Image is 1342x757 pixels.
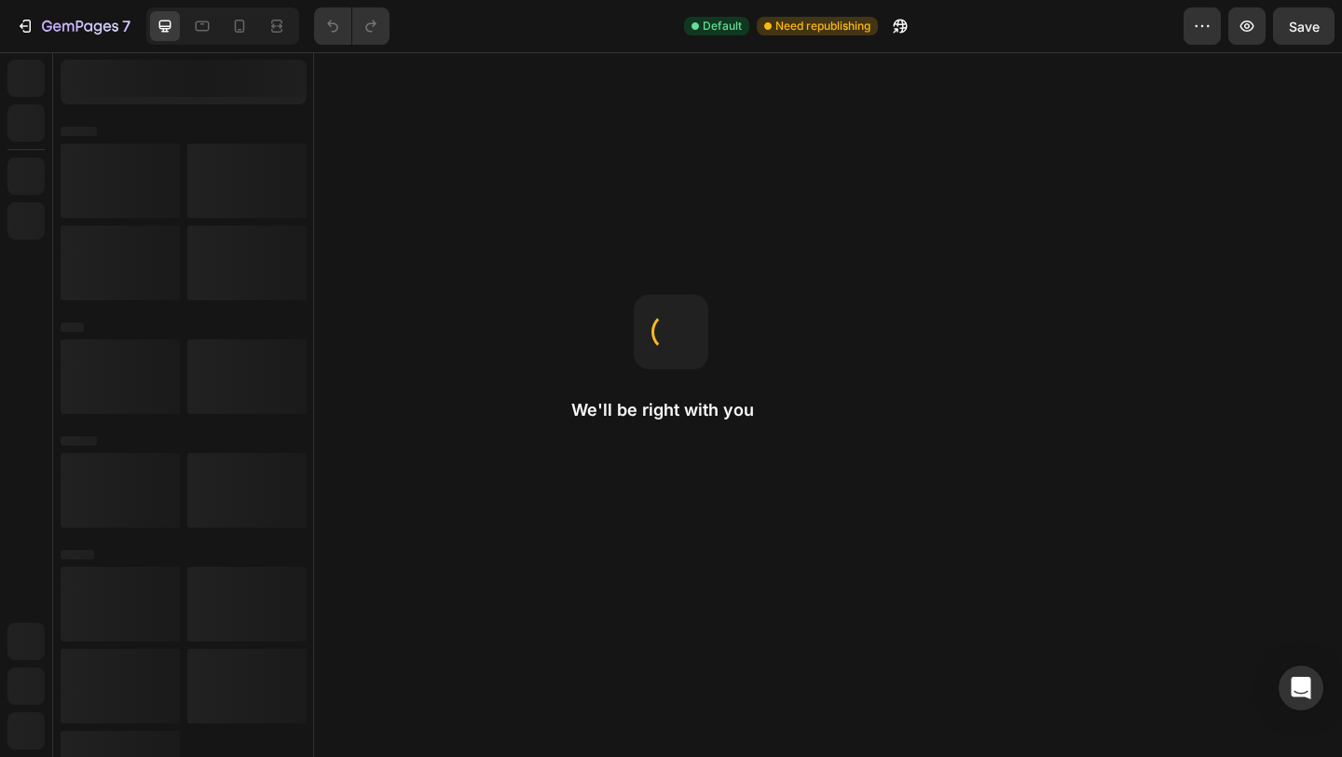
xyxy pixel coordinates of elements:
[1273,7,1335,45] button: Save
[1279,666,1323,710] div: Open Intercom Messenger
[775,18,870,34] span: Need republishing
[571,399,771,421] h2: We'll be right with you
[122,15,130,37] p: 7
[1289,19,1320,34] span: Save
[703,18,742,34] span: Default
[314,7,390,45] div: Undo/Redo
[7,7,139,45] button: 7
